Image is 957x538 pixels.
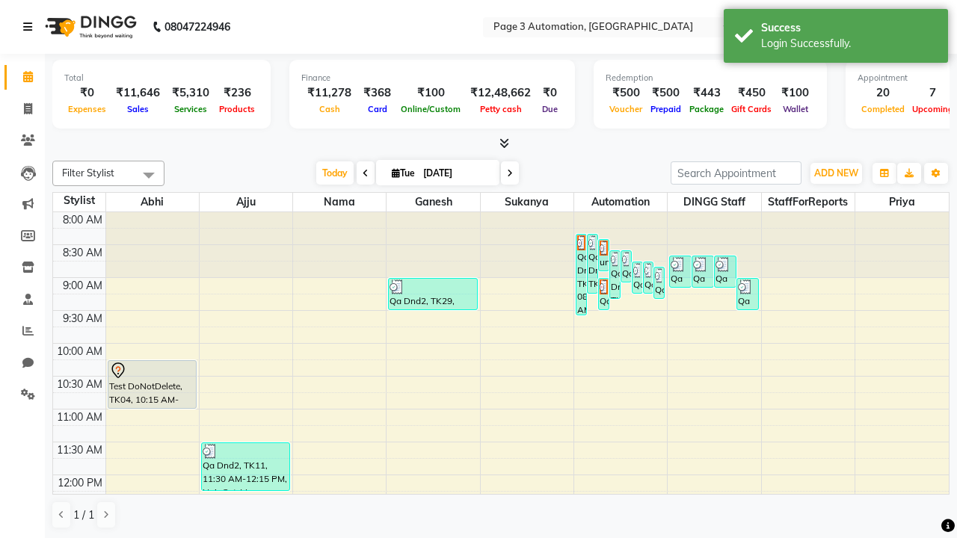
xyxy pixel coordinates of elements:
div: Stylist [53,193,105,208]
span: Products [215,104,259,114]
span: Gift Cards [727,104,775,114]
div: Qa Dnd2, TK26, 08:45 AM-09:15 AM, Hair Cut By Expert-Men [644,262,653,293]
span: ADD NEW [814,167,858,179]
div: ₹11,646 [110,84,166,102]
input: Search Appointment [671,161,801,185]
img: logo [38,6,141,48]
span: Abhi [106,193,199,211]
div: ₹100 [397,84,464,102]
div: 12:00 PM [55,475,105,491]
span: Priya [855,193,949,211]
div: Qa Dnd2, TK29, 09:00 AM-09:30 AM, Hair cut Below 12 years (Boy) [389,279,476,309]
span: Due [538,104,561,114]
div: 9:00 AM [60,278,105,294]
div: Qa Dnd2, TK22, 08:40 AM-09:10 AM, Hair Cut By Expert-Men [692,256,713,287]
div: 20 [858,84,908,102]
span: Nama [293,193,386,211]
span: Online/Custom [397,104,464,114]
div: ₹12,48,662 [464,84,537,102]
div: 10:30 AM [54,377,105,392]
div: 8:30 AM [60,245,105,261]
div: Total [64,72,259,84]
span: Petty cash [476,104,526,114]
div: ₹450 [727,84,775,102]
b: 08047224946 [164,6,230,48]
div: Login Successfully. [761,36,937,52]
div: Qa Dnd2, TK28, 08:35 AM-09:20 AM, Hair Cut-Men [610,251,620,298]
span: Ganesh [387,193,479,211]
span: DINGG Staff [668,193,760,211]
div: 11:30 AM [54,442,105,458]
div: ₹368 [357,84,397,102]
div: ₹500 [646,84,686,102]
div: 10:00 AM [54,344,105,359]
span: Card [364,104,391,114]
div: Qa Dnd2, TK23, 08:40 AM-09:10 AM, Hair cut Below 12 years (Boy) [715,256,736,287]
div: Qa Dnd2, TK25, 08:45 AM-09:15 AM, Hair Cut By Expert-Men [633,262,642,293]
span: Prepaid [647,104,685,114]
div: undefined, TK18, 08:25 AM-08:55 AM, Hair cut Below 12 years (Boy) [599,240,609,270]
span: Completed [858,104,908,114]
span: Wallet [779,104,812,114]
span: Voucher [606,104,646,114]
div: Qa Dnd2, TK11, 11:30 AM-12:15 PM, Hair Cut-Men [202,443,289,490]
span: Services [170,104,211,114]
span: Upcoming [908,104,957,114]
div: ₹0 [537,84,563,102]
span: 1 / 1 [73,507,94,523]
span: StaffForReports [762,193,855,211]
div: ₹0 [64,84,110,102]
span: Sales [123,104,153,114]
div: Success [761,20,937,36]
div: Qa Dnd2, TK30, 09:00 AM-09:30 AM, Hair cut Below 12 years (Boy) [737,279,758,309]
div: Qa Dnd2, TK27, 08:50 AM-09:20 AM, Hair Cut By Expert-Men [654,268,664,298]
div: Qa Dnd2, TK24, 08:20 AM-09:15 AM, Special Hair Wash- Men [588,235,597,293]
div: ₹100 [775,84,815,102]
div: Qa Dnd2, TK31, 09:00 AM-09:30 AM, Hair cut Below 12 years (Boy) [599,279,609,309]
div: Redemption [606,72,815,84]
button: ADD NEW [810,163,862,184]
div: 11:00 AM [54,409,105,425]
div: Qa Dnd2, TK20, 08:35 AM-09:05 AM, Hair cut Below 12 years (Boy) [621,251,631,282]
div: ₹11,278 [301,84,357,102]
div: 9:30 AM [60,311,105,327]
span: Package [686,104,727,114]
span: Filter Stylist [62,167,114,179]
div: ₹500 [606,84,646,102]
div: ₹443 [686,84,727,102]
span: Automation [574,193,667,211]
div: ₹5,310 [166,84,215,102]
div: 8:00 AM [60,212,105,228]
span: Today [316,161,354,185]
div: Test DoNotDelete, TK04, 10:15 AM-11:00 AM, Hair Cut-Men [108,361,196,408]
div: 7 [908,84,957,102]
span: Expenses [64,104,110,114]
span: Sukanya [481,193,573,211]
div: Qa Dnd2, TK21, 08:40 AM-09:10 AM, Hair Cut By Expert-Men [670,256,691,287]
div: Qa Dnd2, TK19, 08:20 AM-09:35 AM, Hair Cut By Expert-Men,Hair Cut-Men [576,235,586,315]
div: ₹236 [215,84,259,102]
span: Cash [316,104,344,114]
div: Finance [301,72,563,84]
input: 2025-09-02 [419,162,493,185]
span: Ajju [200,193,292,211]
span: Tue [388,167,419,179]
